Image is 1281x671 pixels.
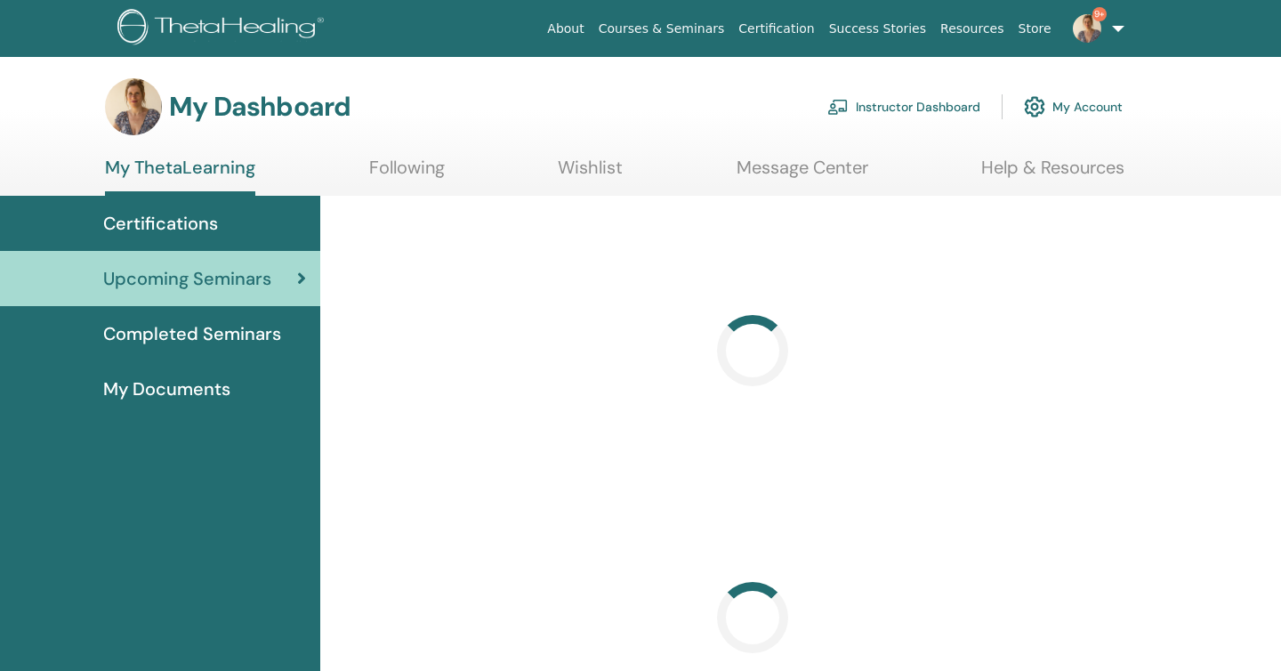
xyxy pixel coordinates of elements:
[1092,7,1107,21] span: 9+
[1073,14,1101,43] img: default.jpg
[981,157,1124,191] a: Help & Resources
[737,157,868,191] a: Message Center
[592,12,732,45] a: Courses & Seminars
[827,99,849,115] img: chalkboard-teacher.svg
[103,320,281,347] span: Completed Seminars
[731,12,821,45] a: Certification
[105,157,255,196] a: My ThetaLearning
[117,9,330,49] img: logo.png
[1024,87,1123,126] a: My Account
[540,12,591,45] a: About
[933,12,1011,45] a: Resources
[822,12,933,45] a: Success Stories
[1024,92,1045,122] img: cog.svg
[103,210,218,237] span: Certifications
[105,78,162,135] img: default.jpg
[558,157,623,191] a: Wishlist
[827,87,980,126] a: Instructor Dashboard
[1011,12,1059,45] a: Store
[369,157,445,191] a: Following
[169,91,350,123] h3: My Dashboard
[103,265,271,292] span: Upcoming Seminars
[103,376,230,402] span: My Documents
